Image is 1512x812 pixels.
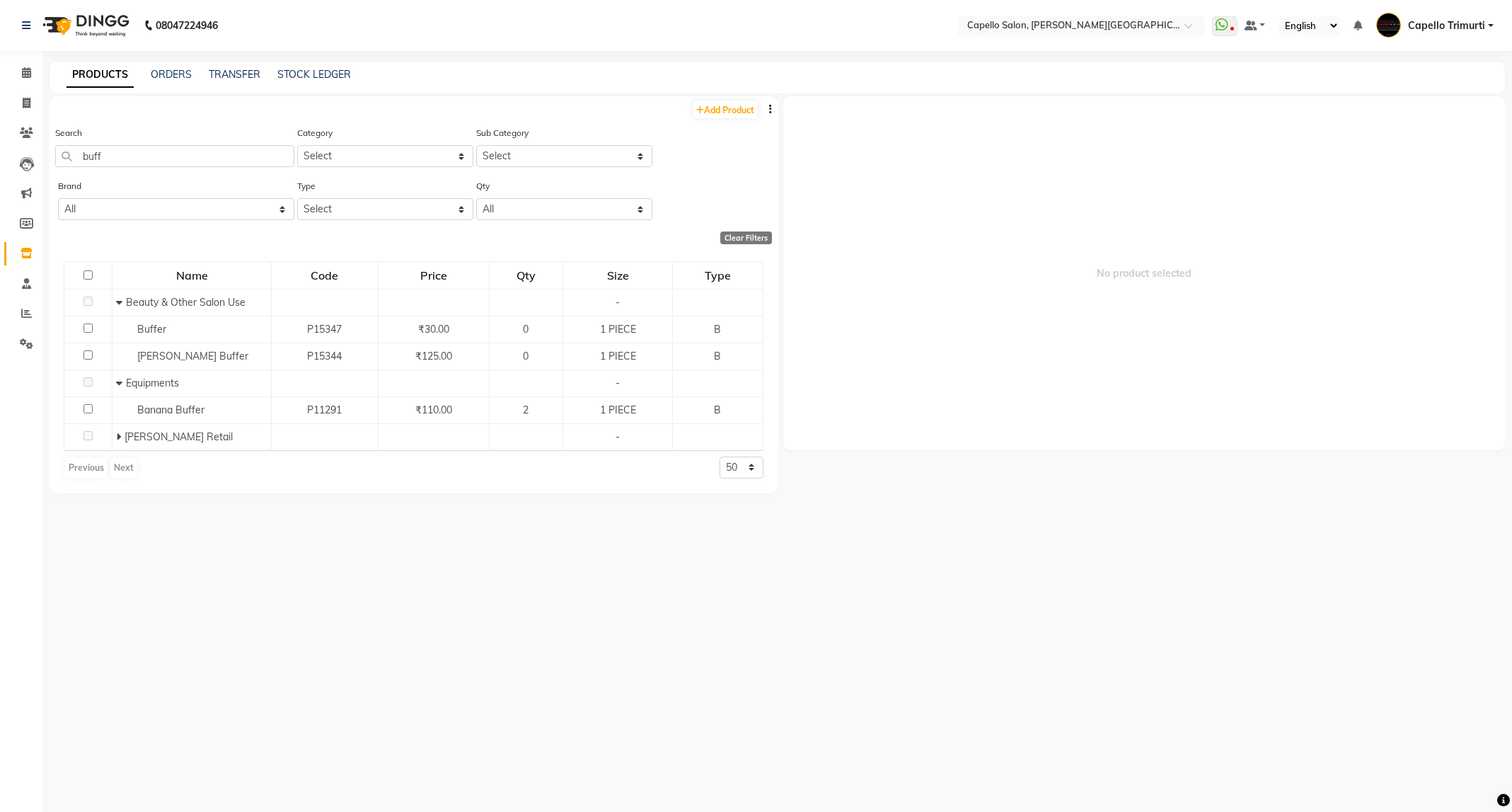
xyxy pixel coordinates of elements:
[137,350,248,362] span: [PERSON_NAME] Buffer
[307,323,342,336] span: P15347
[297,127,333,139] label: Category
[307,350,342,362] span: P15344
[137,404,204,416] span: Banana Buffer
[714,350,721,362] span: B
[600,350,636,362] span: 1 PIECE
[116,296,126,309] span: Collapse Row
[476,180,490,193] label: Qty
[58,180,81,193] label: Brand
[714,404,721,416] span: B
[783,96,1506,450] span: No product selected
[616,430,620,443] span: -
[1376,13,1401,38] img: Capello Trimurti
[523,404,529,416] span: 2
[418,323,449,336] span: ₹30.00
[297,180,316,193] label: Type
[564,263,671,288] div: Size
[116,377,126,389] span: Collapse Row
[156,6,218,45] b: 08047224946
[415,350,452,362] span: ₹125.00
[55,127,82,139] label: Search
[126,377,179,389] span: Equipments
[113,263,270,288] div: Name
[600,404,636,416] span: 1 PIECE
[415,404,452,416] span: ₹110.00
[137,323,166,336] span: Buffer
[720,231,772,244] div: Clear Filters
[523,350,529,362] span: 0
[476,127,529,139] label: Sub Category
[379,263,488,288] div: Price
[55,145,294,167] input: Search by product name or code
[272,263,376,288] div: Code
[490,263,562,288] div: Qty
[616,296,620,309] span: -
[307,404,342,416] span: P11291
[116,430,125,443] span: Expand Row
[693,101,758,118] a: Add Product
[674,263,762,288] div: Type
[126,296,246,309] span: Beauty & Other Salon Use
[36,6,133,45] img: logo
[125,430,233,443] span: [PERSON_NAME] Retail
[616,377,620,389] span: -
[151,68,192,81] a: ORDERS
[1408,18,1485,33] span: Capello Trimurti
[67,62,134,88] a: PRODUCTS
[523,323,529,336] span: 0
[714,323,721,336] span: B
[600,323,636,336] span: 1 PIECE
[209,68,260,81] a: TRANSFER
[277,68,351,81] a: STOCK LEDGER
